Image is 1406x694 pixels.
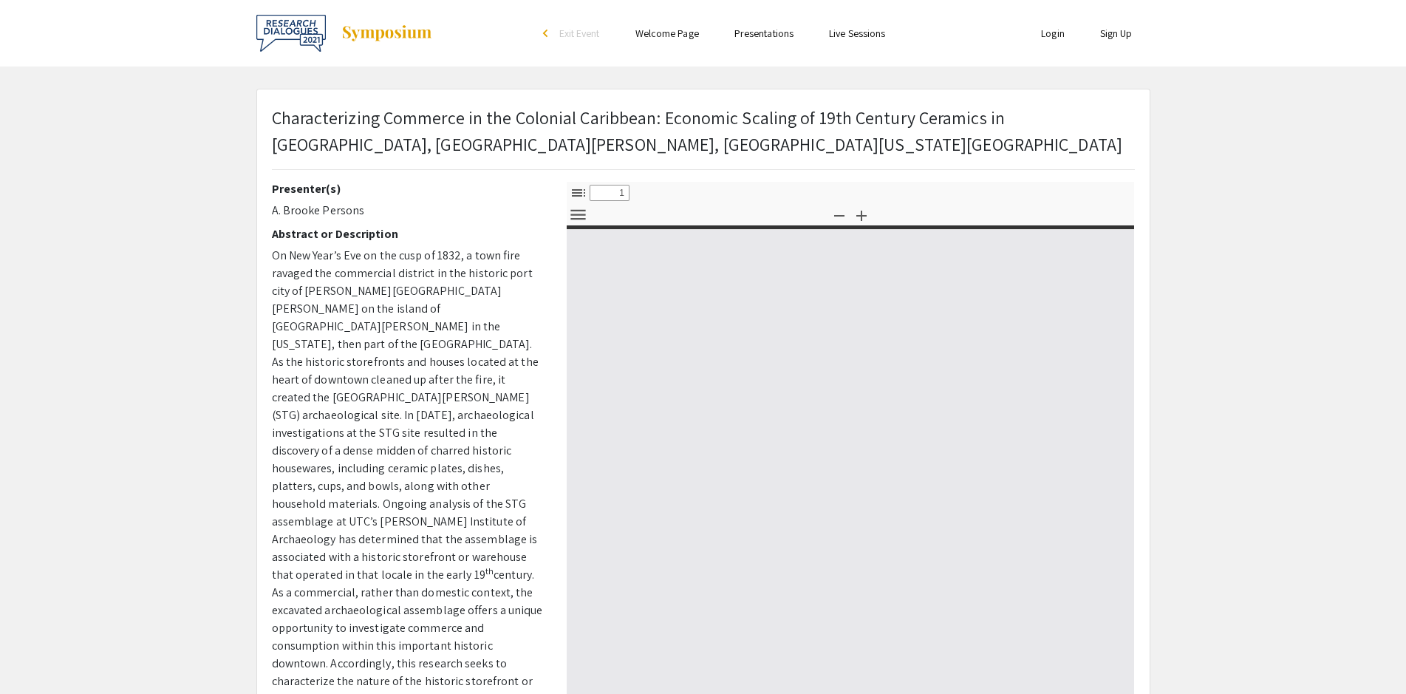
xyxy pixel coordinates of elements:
input: Page [590,185,629,201]
a: Live Sessions [829,27,885,40]
button: Zoom In [849,204,874,225]
img: UTC ReSEARCH Dialogues 2021 [256,15,326,52]
a: Sign Up [1100,27,1133,40]
button: Tools [566,204,591,225]
span: Exit Event [559,27,600,40]
img: Symposium by ForagerOne [341,24,433,42]
h2: Abstract or Description [272,227,545,241]
h2: Presenter(s) [272,182,545,196]
a: Presentations [734,27,794,40]
a: Login [1041,27,1065,40]
p: A. Brooke Persons [272,202,545,220]
p: Characterizing Commerce in the Colonial Caribbean: Economic Scaling of 19th Century Ceramics in [... [272,104,1135,157]
sup: th [485,565,494,576]
a: Welcome Page [635,27,699,40]
button: Zoom Out [827,204,852,225]
div: arrow_back_ios [543,29,552,38]
a: UTC ReSEARCH Dialogues 2021 [256,15,433,52]
button: Toggle Sidebar [566,182,591,203]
